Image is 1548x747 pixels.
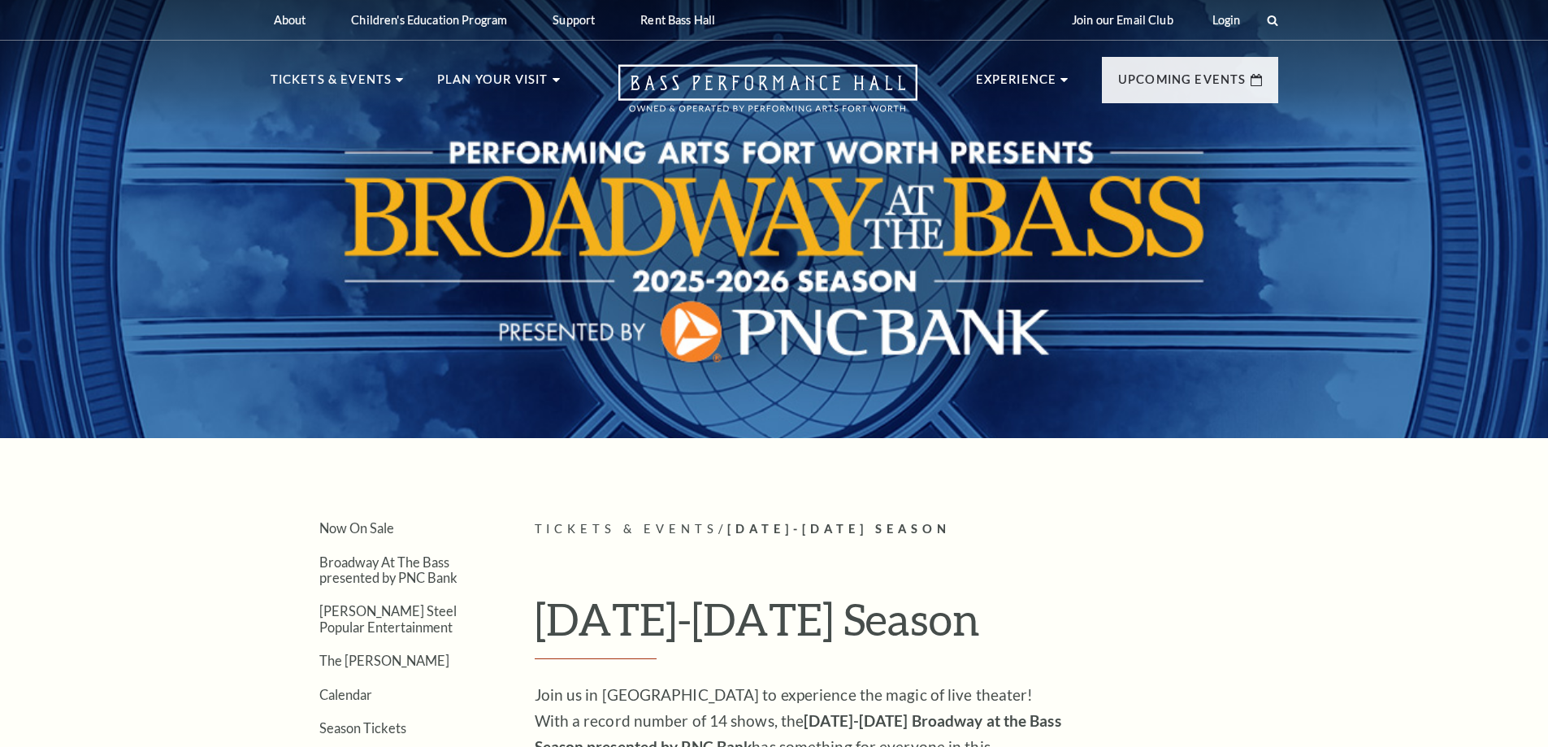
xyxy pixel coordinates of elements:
a: Broadway At The Bass presented by PNC Bank [319,554,457,585]
a: [PERSON_NAME] Steel Popular Entertainment [319,603,457,634]
span: [DATE]-[DATE] Season [727,522,951,536]
h1: [DATE]-[DATE] Season [535,593,1278,659]
p: Plan Your Visit [437,70,549,99]
p: Rent Bass Hall [640,13,715,27]
p: About [274,13,306,27]
p: Upcoming Events [1118,70,1247,99]
a: Now On Sale [319,520,394,536]
p: Support [553,13,595,27]
p: / [535,519,1278,540]
p: Tickets & Events [271,70,392,99]
a: Calendar [319,687,372,702]
p: Children's Education Program [351,13,507,27]
span: Tickets & Events [535,522,719,536]
a: Season Tickets [319,720,406,736]
a: The [PERSON_NAME] [319,653,449,668]
p: Experience [976,70,1057,99]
